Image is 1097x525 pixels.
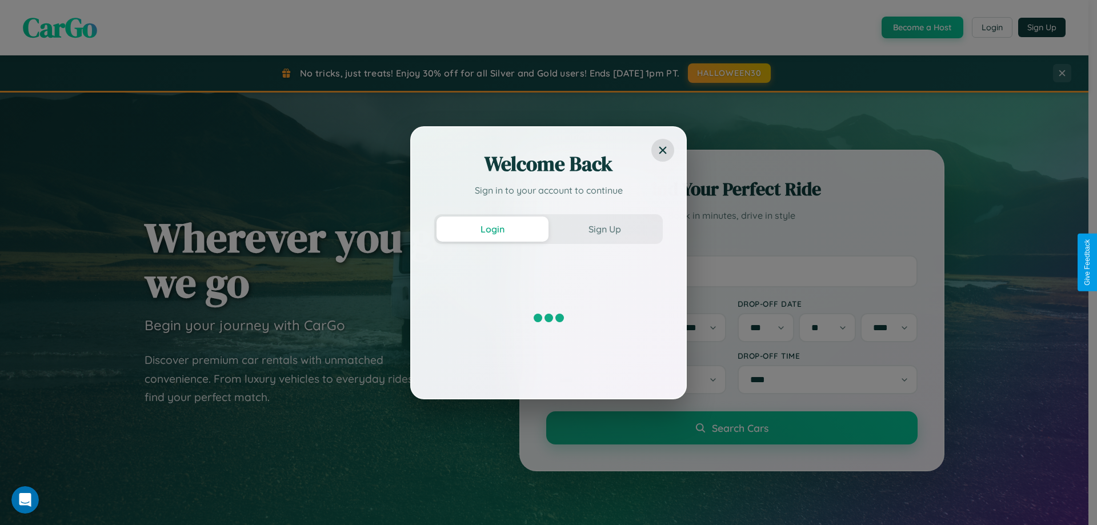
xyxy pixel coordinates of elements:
button: Sign Up [548,217,660,242]
iframe: Intercom live chat [11,486,39,514]
button: Login [437,217,548,242]
div: Give Feedback [1083,239,1091,286]
p: Sign in to your account to continue [434,183,663,197]
h2: Welcome Back [434,150,663,178]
